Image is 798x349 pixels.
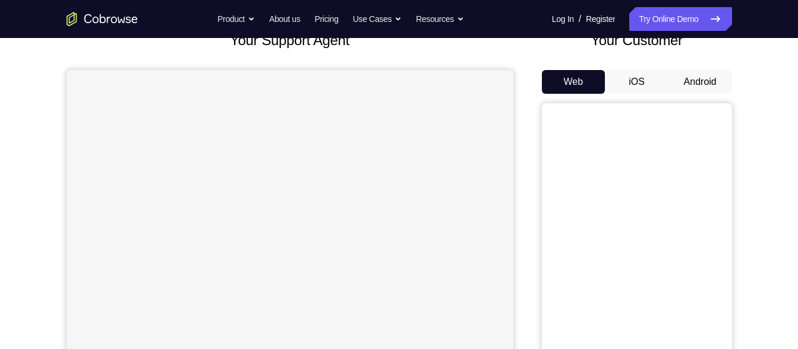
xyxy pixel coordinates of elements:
[542,70,605,94] button: Web
[605,70,668,94] button: iOS
[668,70,732,94] button: Android
[353,7,402,31] button: Use Cases
[579,12,581,26] span: /
[586,7,615,31] a: Register
[67,30,513,51] h2: Your Support Agent
[416,7,464,31] button: Resources
[269,7,300,31] a: About us
[552,7,574,31] a: Log In
[67,12,138,26] a: Go to the home page
[542,30,732,51] h2: Your Customer
[629,7,731,31] a: Try Online Demo
[314,7,338,31] a: Pricing
[217,7,255,31] button: Product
